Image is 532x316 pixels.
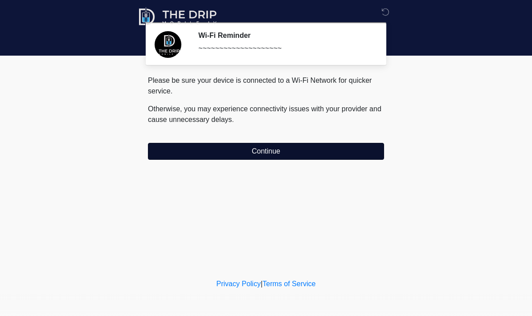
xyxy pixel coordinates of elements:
h2: Wi-Fi Reminder [198,31,371,40]
p: Please be sure your device is connected to a Wi-Fi Network for quicker service. [148,75,384,97]
img: The Drip Mobile IV Logo [139,7,217,27]
img: Agent Avatar [155,31,181,58]
div: ~~~~~~~~~~~~~~~~~~~~ [198,43,371,54]
span: . [232,116,234,123]
a: | [261,280,262,288]
button: Continue [148,143,384,160]
p: Otherwise, you may experience connectivity issues with your provider and cause unnecessary delays [148,104,384,125]
a: Terms of Service [262,280,315,288]
a: Privacy Policy [217,280,261,288]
